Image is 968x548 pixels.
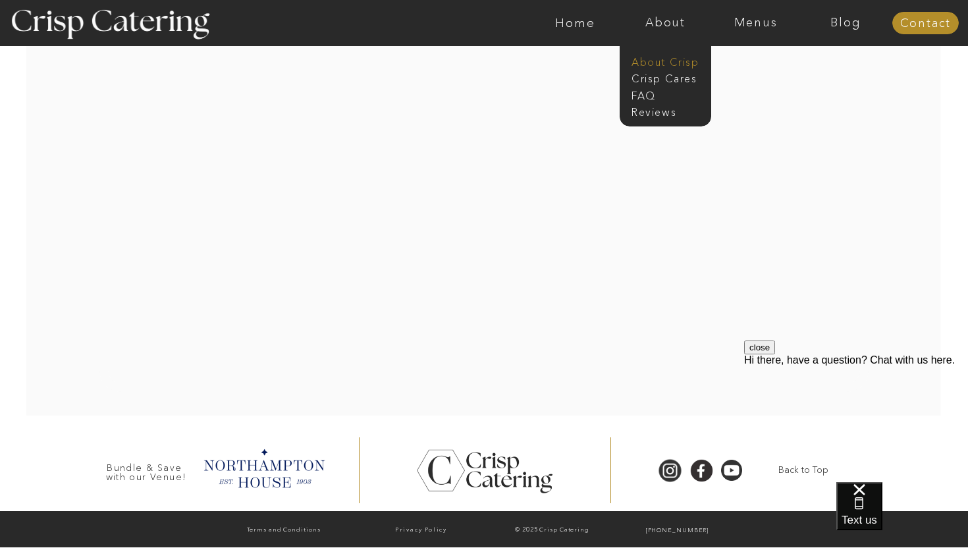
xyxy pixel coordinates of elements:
a: Home [530,16,620,30]
a: Terms and Conditions [217,524,350,537]
a: About Crisp [632,55,707,67]
a: Reviews [632,105,697,117]
a: Menus [711,16,801,30]
a: About [620,16,711,30]
a: faq [632,88,697,101]
a: Crisp Cares [632,71,707,84]
a: [PHONE_NUMBER] [617,524,738,537]
h3: Bundle & Save with our Venue! [101,463,192,476]
a: Blog [801,16,891,30]
iframe: podium webchat widget bubble [836,482,968,548]
a: Contact [892,17,959,30]
iframe: podium webchat widget prompt [744,341,968,499]
a: Privacy Policy [354,524,488,537]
